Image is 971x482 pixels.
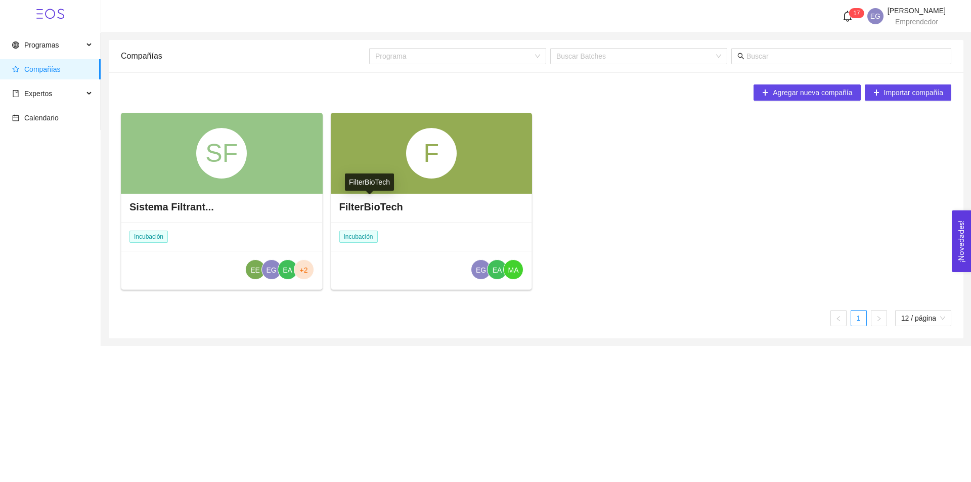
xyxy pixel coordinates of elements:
[24,114,59,122] span: Calendario
[283,260,292,280] span: EA
[339,200,403,214] h4: FilterBioTech
[762,89,769,97] span: plus
[476,260,486,280] span: EG
[12,66,19,73] span: star
[345,173,394,191] div: FilterBioTech
[842,11,853,22] span: bell
[849,8,864,18] sup: 17
[12,114,19,121] span: calendar
[266,260,276,280] span: EG
[830,310,847,326] li: Página anterior
[24,41,59,49] span: Programas
[851,310,867,326] li: 1
[12,41,19,49] span: global
[300,260,308,280] span: +2
[737,53,744,60] span: search
[888,7,946,15] span: [PERSON_NAME]
[129,231,168,243] span: Incubación
[24,90,52,98] span: Expertos
[895,18,938,26] span: Emprendedor
[406,128,457,179] div: F
[493,260,502,280] span: EA
[873,89,880,97] span: plus
[952,210,971,272] button: Open Feedback Widget
[250,260,260,280] span: EE
[746,51,945,62] input: Buscar
[339,231,378,243] span: Incubación
[870,8,880,24] span: EG
[754,84,860,101] button: plusAgregar nueva compañía
[773,87,852,98] span: Agregar nueva compañía
[508,260,519,280] span: MA
[871,310,887,326] button: right
[853,10,857,17] span: 1
[24,65,61,73] span: Compañías
[830,310,847,326] button: left
[901,311,945,326] span: 12 / página
[865,84,952,101] button: plusImportar compañía
[129,200,214,214] h4: Sistema Filtrant...
[835,316,842,322] span: left
[857,10,860,17] span: 7
[196,128,247,179] div: SF
[12,90,19,97] span: book
[876,316,882,322] span: right
[884,87,944,98] span: Importar compañía
[895,310,951,326] div: tamaño de página
[121,41,369,70] div: Compañías
[871,310,887,326] li: Página siguiente
[851,311,866,326] a: 1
